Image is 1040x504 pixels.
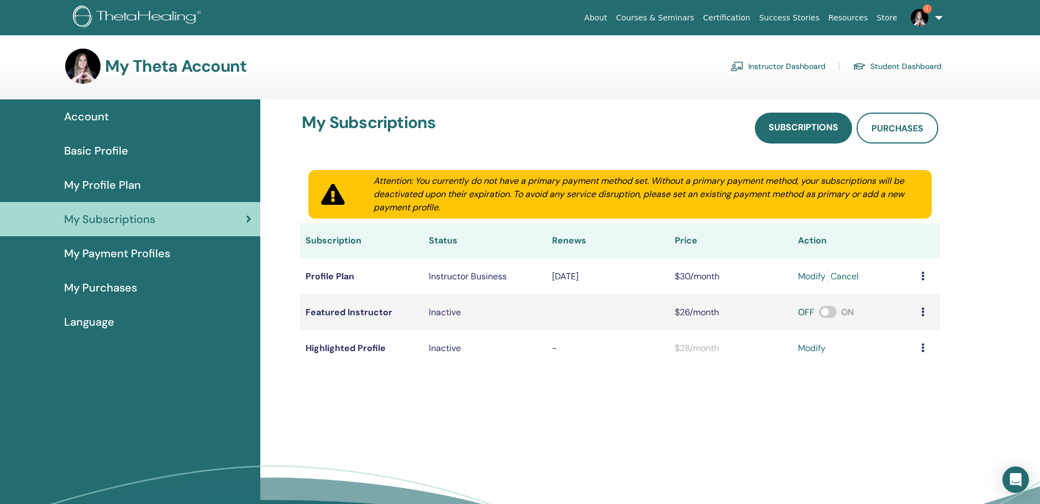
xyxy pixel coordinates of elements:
h3: My Subscriptions [302,113,435,139]
span: Language [64,314,114,330]
a: Student Dashboard [853,57,942,75]
div: Attention: You currently do not have a primary payment method set. Without a primary payment meth... [360,174,932,214]
a: modify [798,270,826,283]
p: Inactive [429,342,541,355]
img: chalkboard-teacher.svg [731,61,744,71]
span: OFF [798,306,815,318]
td: Highlighted Profile [300,330,423,366]
span: My Payment Profiles [64,245,170,262]
span: Subscriptions [769,121,838,133]
th: Status [423,223,547,258]
th: Action [792,223,916,258]
th: Subscription [300,223,423,258]
div: Inactive [429,306,541,319]
a: Resources [824,8,873,28]
th: Price [669,223,792,258]
a: About [580,8,611,28]
span: $26/month [675,306,719,318]
span: $30/month [675,270,719,282]
a: Subscriptions [755,113,852,144]
span: [DATE] [552,270,579,282]
img: default.jpg [65,49,101,84]
h3: My Theta Account [105,56,246,76]
th: Renews [547,223,670,258]
span: My Purchases [64,279,137,296]
a: Store [873,8,902,28]
a: Certification [698,8,754,28]
div: Instructor Business [429,270,541,283]
div: Open Intercom Messenger [1002,466,1029,493]
a: Success Stories [755,8,824,28]
span: Account [64,108,109,125]
a: Purchases [857,113,938,144]
span: My Subscriptions [64,211,155,227]
a: Cancel [831,270,859,283]
span: ON [841,306,854,318]
span: My Profile Plan [64,177,141,193]
span: Basic Profile [64,142,128,159]
span: $28/month [675,342,719,354]
a: Courses & Seminars [612,8,699,28]
a: modify [798,342,826,355]
span: - [552,342,557,354]
span: 1 [923,4,932,13]
img: default.jpg [911,9,928,26]
a: Instructor Dashboard [731,57,826,75]
img: graduation-cap.svg [853,62,866,71]
td: Profile Plan [300,258,423,294]
td: Featured Instructor [300,294,423,330]
span: Purchases [871,123,923,134]
img: logo.png [73,6,205,30]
